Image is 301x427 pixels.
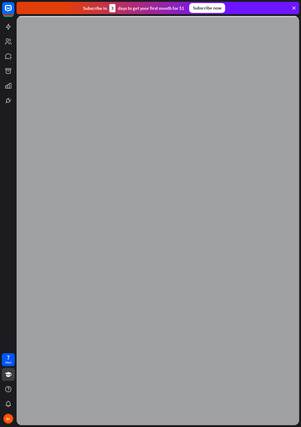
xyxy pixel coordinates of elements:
[5,360,11,365] div: days
[109,4,115,12] div: 3
[83,4,184,12] div: Subscribe in days to get your first month for $1
[189,3,225,13] div: Subscribe now
[3,414,13,424] div: DL
[7,355,10,360] div: 7
[2,353,15,366] a: 7 days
